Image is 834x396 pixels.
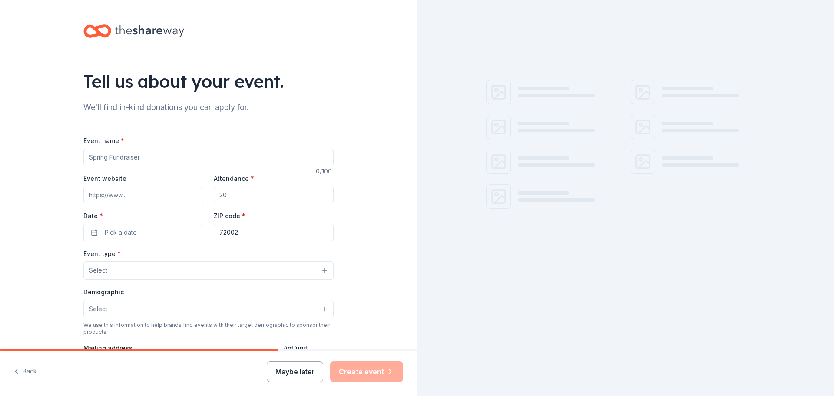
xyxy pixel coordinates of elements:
label: Apt/unit [284,344,308,353]
button: Select [83,300,334,318]
button: Back [14,363,37,381]
label: Mailing address [83,344,132,353]
button: Pick a date [83,224,203,241]
label: Demographic [83,288,124,296]
div: We'll find in-kind donations you can apply for. [83,100,334,114]
label: Attendance [214,174,254,183]
label: Event type [83,250,121,258]
input: 20 [214,186,334,203]
button: Select [83,261,334,280]
div: 0 /100 [316,166,334,176]
label: Event website [83,174,126,183]
input: Spring Fundraiser [83,149,334,166]
label: Date [83,212,203,220]
div: We use this information to help brands find events with their target demographic to sponsor their... [83,322,334,336]
span: Select [89,304,107,314]
span: Select [89,265,107,276]
label: ZIP code [214,212,245,220]
input: https://www... [83,186,203,203]
button: Maybe later [267,361,323,382]
label: Event name [83,136,124,145]
span: Pick a date [105,227,137,238]
div: Tell us about your event. [83,69,334,93]
input: 12345 (U.S. only) [214,224,334,241]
